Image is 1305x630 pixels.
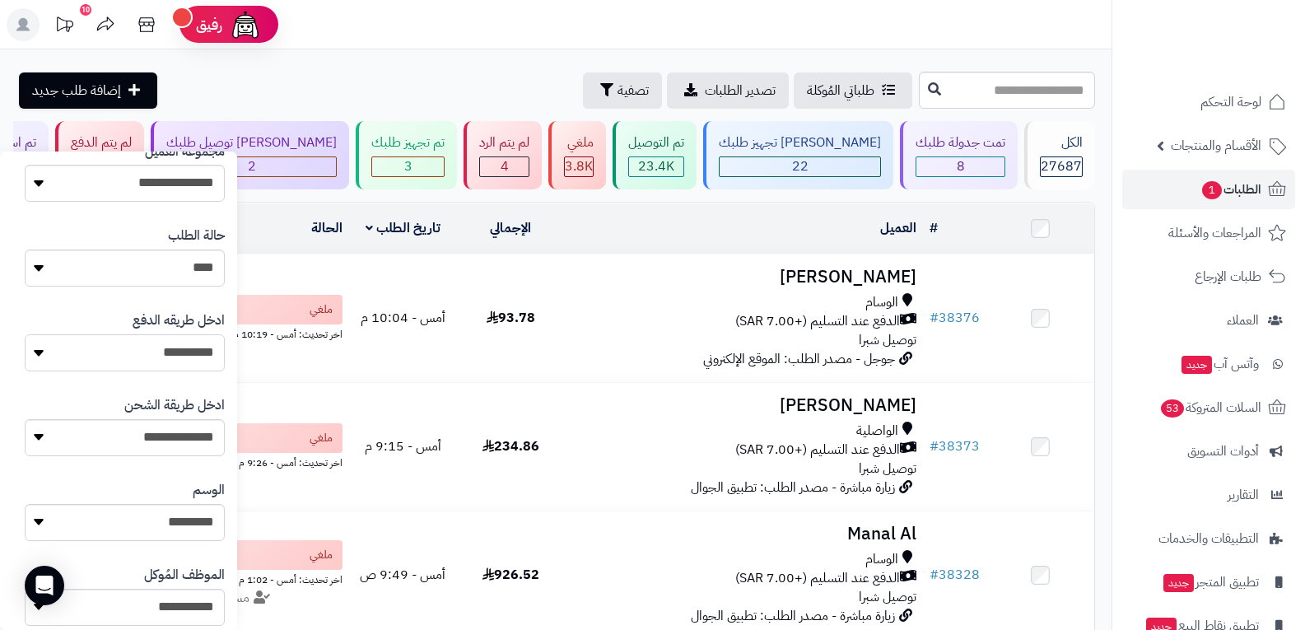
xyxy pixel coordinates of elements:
span: لوحة التحكم [1200,91,1261,114]
a: أدوات التسويق [1122,432,1295,471]
a: الطلبات1 [1122,170,1295,209]
a: لم يتم الدفع 373 [52,121,147,189]
a: وآتس آبجديد [1122,344,1295,384]
span: رفيق [196,15,222,35]
a: تطبيق المتجرجديد [1122,562,1295,602]
span: 2 [248,156,256,176]
span: الواصلية [856,422,898,441]
span: # [930,565,939,585]
a: تم التوصيل 23.4K [609,121,700,189]
span: جديد [1163,574,1194,592]
span: 234.86 [482,436,539,456]
a: العميل [880,218,916,238]
a: تصدير الطلبات [667,72,789,109]
a: ملغي 3.8K [545,121,609,189]
div: الكل [1040,133,1083,152]
span: الدفع عند التسليم (+7.00 SAR) [735,441,900,460]
div: 4 [480,157,529,176]
span: الدفع عند التسليم (+7.00 SAR) [735,569,900,588]
span: زيارة مباشرة - مصدر الطلب: تطبيق الجوال [691,478,895,497]
h3: [PERSON_NAME] [571,396,917,415]
a: [PERSON_NAME] تجهيز طلبك 22 [700,121,897,189]
a: #38328 [930,565,980,585]
button: تصفية [583,72,662,109]
span: السلات المتروكة [1159,396,1261,419]
a: السلات المتروكة53 [1122,388,1295,427]
div: تم التوصيل [628,133,684,152]
span: 27687 [1041,156,1082,176]
div: [PERSON_NAME] توصيل طلبك [166,133,337,152]
span: تصدير الطلبات [705,81,776,100]
label: ادخل طريقة الشحن [124,396,225,415]
span: # [930,436,939,456]
a: #38376 [930,308,980,328]
div: 10 [80,4,91,16]
span: 93.78 [487,308,535,328]
span: توصيل شبرا [859,587,916,607]
span: 926.52 [482,565,539,585]
div: 3 [372,157,444,176]
a: التطبيقات والخدمات [1122,519,1295,558]
span: # [930,308,939,328]
a: [PERSON_NAME] توصيل طلبك 2 [147,121,352,189]
label: ادخل طريقه الدفع [133,311,225,330]
a: الإجمالي [490,218,531,238]
label: مجموعة العميل [145,142,225,161]
span: أمس - 9:49 ص [360,565,445,585]
span: الطلبات [1200,178,1261,201]
span: طلبات الإرجاع [1195,265,1261,288]
span: المراجعات والأسئلة [1168,222,1261,245]
img: logo-2.png [1193,44,1289,79]
a: العملاء [1122,301,1295,340]
span: وآتس آب [1180,352,1259,376]
span: التقارير [1228,483,1259,506]
img: ai-face.png [229,8,262,41]
span: 8 [957,156,965,176]
a: التقارير [1122,475,1295,515]
div: 23437 [629,157,683,176]
div: تمت جدولة طلبك [916,133,1005,152]
div: تم تجهيز طلبك [371,133,445,152]
span: 3 [404,156,412,176]
div: 2 [167,157,336,176]
span: طلباتي المُوكلة [807,81,874,100]
a: طلباتي المُوكلة [794,72,912,109]
label: الموظف المُوكل [144,566,225,585]
span: 23.4K [638,156,674,176]
a: #38373 [930,436,980,456]
a: إضافة طلب جديد [19,72,157,109]
span: إضافة طلب جديد [32,81,121,100]
span: زيارة مباشرة - مصدر الطلب: تطبيق الجوال [691,606,895,626]
div: لم يتم الرد [479,133,529,152]
span: 53 [1161,399,1184,418]
div: [PERSON_NAME] تجهيز طلبك [719,133,881,152]
span: ملغي [310,547,333,563]
a: تم تجهيز طلبك 3 [352,121,460,189]
span: توصيل شبرا [859,330,916,350]
span: ملغي [310,430,333,446]
span: جوجل - مصدر الطلب: الموقع الإلكتروني [703,349,895,369]
a: المراجعات والأسئلة [1122,213,1295,253]
span: ملغي [310,301,333,318]
span: 22 [792,156,809,176]
a: تحديثات المنصة [44,8,85,45]
span: الدفع عند التسليم (+7.00 SAR) [735,312,900,331]
span: أمس - 9:15 م [365,436,441,456]
div: لم يتم الدفع [71,133,132,152]
div: Open Intercom Messenger [25,566,64,605]
span: التطبيقات والخدمات [1158,527,1259,550]
div: ملغي [564,133,594,152]
a: الحالة [311,218,343,238]
label: الوسم [193,481,225,500]
a: الكل27687 [1021,121,1098,189]
span: جديد [1181,356,1212,374]
span: 4 [501,156,509,176]
a: تمت جدولة طلبك 8 [897,121,1021,189]
div: 22 [720,157,880,176]
div: 8 [916,157,1004,176]
span: أدوات التسويق [1187,440,1259,463]
a: لم يتم الرد 4 [460,121,545,189]
span: العملاء [1227,309,1259,332]
span: توصيل شبرا [859,459,916,478]
span: الوسام [865,550,898,569]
